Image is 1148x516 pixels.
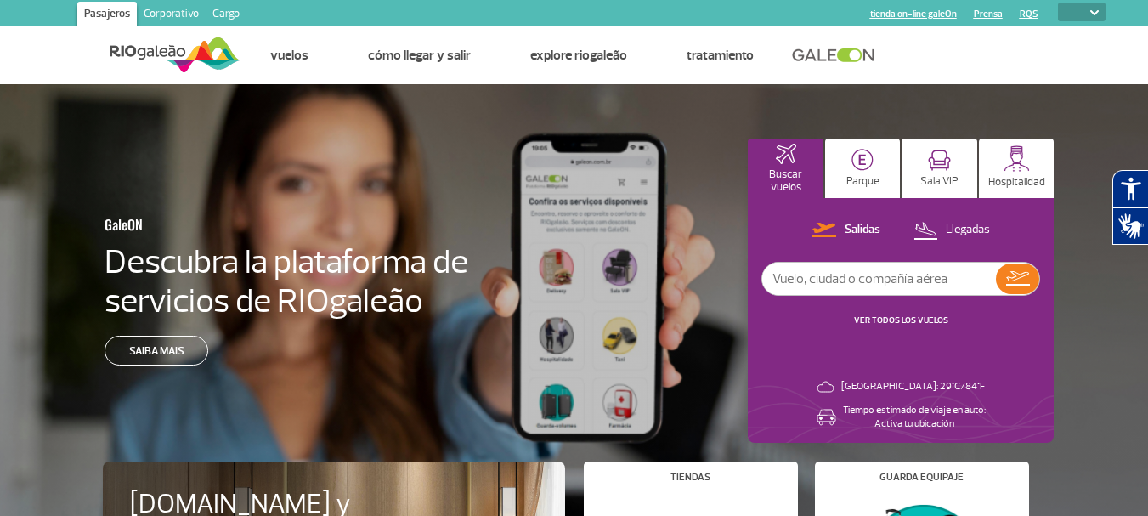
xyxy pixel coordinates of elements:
[928,150,951,171] img: vipRoom.svg
[687,47,754,64] a: Tratamiento
[270,47,308,64] a: Vuelos
[851,149,874,171] img: carParkingHome.svg
[1112,170,1148,245] div: Plugin de acessibilidade da Hand Talk.
[825,139,901,198] button: Parque
[843,404,986,431] p: Tiempo estimado de viaje en auto: Activa tu ubicación
[368,47,471,64] a: Cómo llegar y salir
[870,9,957,20] a: tienda on-line galeOn
[974,9,1003,20] a: Prensa
[946,222,990,238] p: Llegadas
[879,473,964,482] h4: Guarda equipaje
[841,380,985,394] p: [GEOGRAPHIC_DATA]: 29°C/84°F
[756,168,815,194] p: Buscar vuelos
[920,175,959,188] p: Sala VIP
[105,336,208,366] a: Saiba mais
[1112,170,1148,207] button: Abrir recursos assistivos.
[105,207,388,242] h3: GaleON
[137,2,206,29] a: Corporativo
[105,242,472,320] h4: Descubra la plataforma de servicios de RIOgaleão
[530,47,627,64] a: Explore RIOgaleão
[854,315,948,326] a: VER TODOS LOS VUELOS
[979,139,1055,198] button: Hospitalidad
[762,263,996,295] input: Vuelo, ciudad o compañía aérea
[1004,145,1030,172] img: hospitality.svg
[988,176,1045,189] p: Hospitalidad
[77,2,137,29] a: Pasajeros
[807,219,885,241] button: Salidas
[908,219,995,241] button: Llegadas
[849,314,953,327] button: VER TODOS LOS VUELOS
[845,222,880,238] p: Salidas
[1020,9,1038,20] a: RQS
[776,144,796,164] img: airplaneHomeActive.svg
[846,175,879,188] p: Parque
[1112,207,1148,245] button: Abrir tradutor de língua de sinais.
[748,139,823,198] button: Buscar vuelos
[670,473,710,482] h4: Tiendas
[206,2,246,29] a: Cargo
[902,139,977,198] button: Sala VIP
